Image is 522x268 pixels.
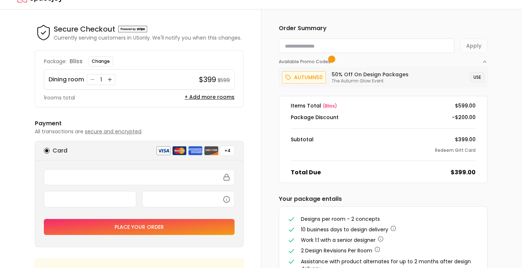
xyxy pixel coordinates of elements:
h6: Card [53,146,67,155]
p: The Autumn Glow Event [332,78,409,84]
dd: $599.00 [455,102,476,109]
h4: Secure Checkout [54,24,115,34]
p: autumn50 [294,73,323,82]
h6: Order Summary [279,24,488,33]
dt: Package Discount [291,114,339,121]
span: Designs per room - 2 concepts [301,215,380,223]
dd: $399.00 [455,136,476,143]
p: Dining room [49,75,84,84]
img: american express [188,146,203,155]
button: Increase quantity for Dining room [106,76,113,83]
button: Redeem Gift Card [435,147,476,153]
h6: 50% Off on Design Packages [332,71,409,78]
iframe: Secure expiration date input frame [49,196,132,202]
p: 1 rooms total [44,94,75,101]
p: Currently serving customers in US only. We'll notify you when this changes. [54,34,241,41]
dt: Total Due [291,168,321,177]
span: ( bliss ) [323,103,337,109]
span: Available Promo Codes [279,59,333,65]
button: Decrease quantity for Dining room [89,76,96,83]
img: visa [156,146,171,155]
dd: $399.00 [451,168,476,177]
iframe: Secure CVC input frame [147,196,230,202]
span: secure and encrypted [85,128,141,135]
button: USE [470,72,484,82]
img: mastercard [172,146,187,155]
small: $599 [217,77,230,84]
h6: Your package entails [279,195,488,203]
button: + Add more rooms [185,93,235,101]
h4: $399 [199,74,216,85]
img: discover [204,146,219,155]
button: +4 [220,146,235,156]
dt: Subtotal [291,136,314,143]
span: 2 Design Revisions Per Room [301,247,372,254]
p: Package: [44,58,67,65]
div: Available Promo Codes [279,65,488,87]
button: Available Promo Codes [279,53,488,65]
h6: Payment [35,119,244,128]
span: Work 1:1 with a senior designer [301,236,376,244]
iframe: Secure card number input frame [49,174,230,180]
span: 10 business days to design delivery [301,226,388,233]
div: 1 [98,76,105,83]
p: bliss [70,57,83,66]
dt: Items Total [291,102,337,109]
button: Change [88,56,113,66]
p: All transactions are . [35,128,244,135]
dd: -$200.00 [452,114,476,121]
img: Powered by stripe [118,26,147,32]
button: Place your order [44,219,235,235]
